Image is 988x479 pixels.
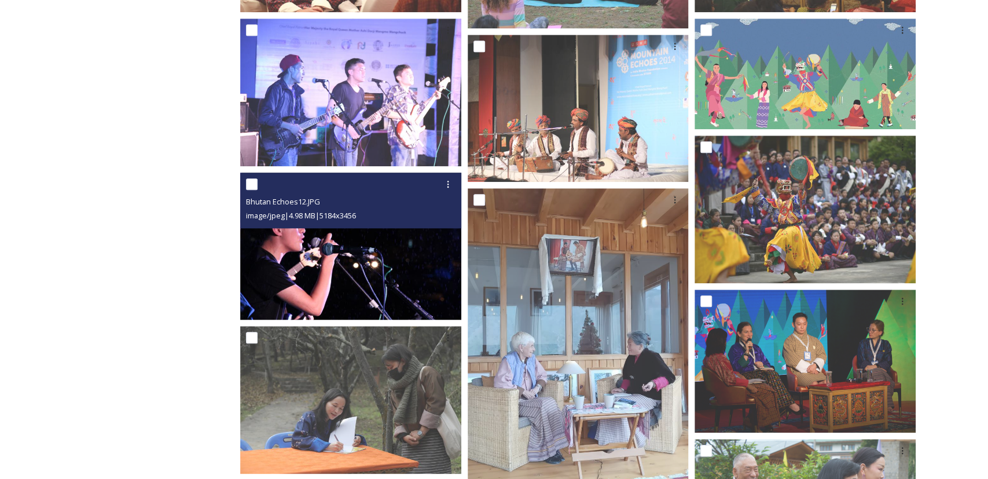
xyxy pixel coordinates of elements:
span: Bhutan Echoes12.JPG [246,196,320,207]
img: Bhutan Echoes12.JPG [240,173,461,320]
img: Bhutan Echoes2.JPG [695,136,916,283]
img: Bhutan Echoes10.JPG [468,35,689,182]
img: Bhutan Echoes5.JPG [240,326,461,474]
img: Bhutan Echoes7.jpg [695,19,916,129]
img: DoT 5.png [695,290,916,433]
span: image/jpeg | 4.98 MB | 5184 x 3456 [246,210,356,221]
img: Bhutan Echoes11.JPG [240,19,461,166]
